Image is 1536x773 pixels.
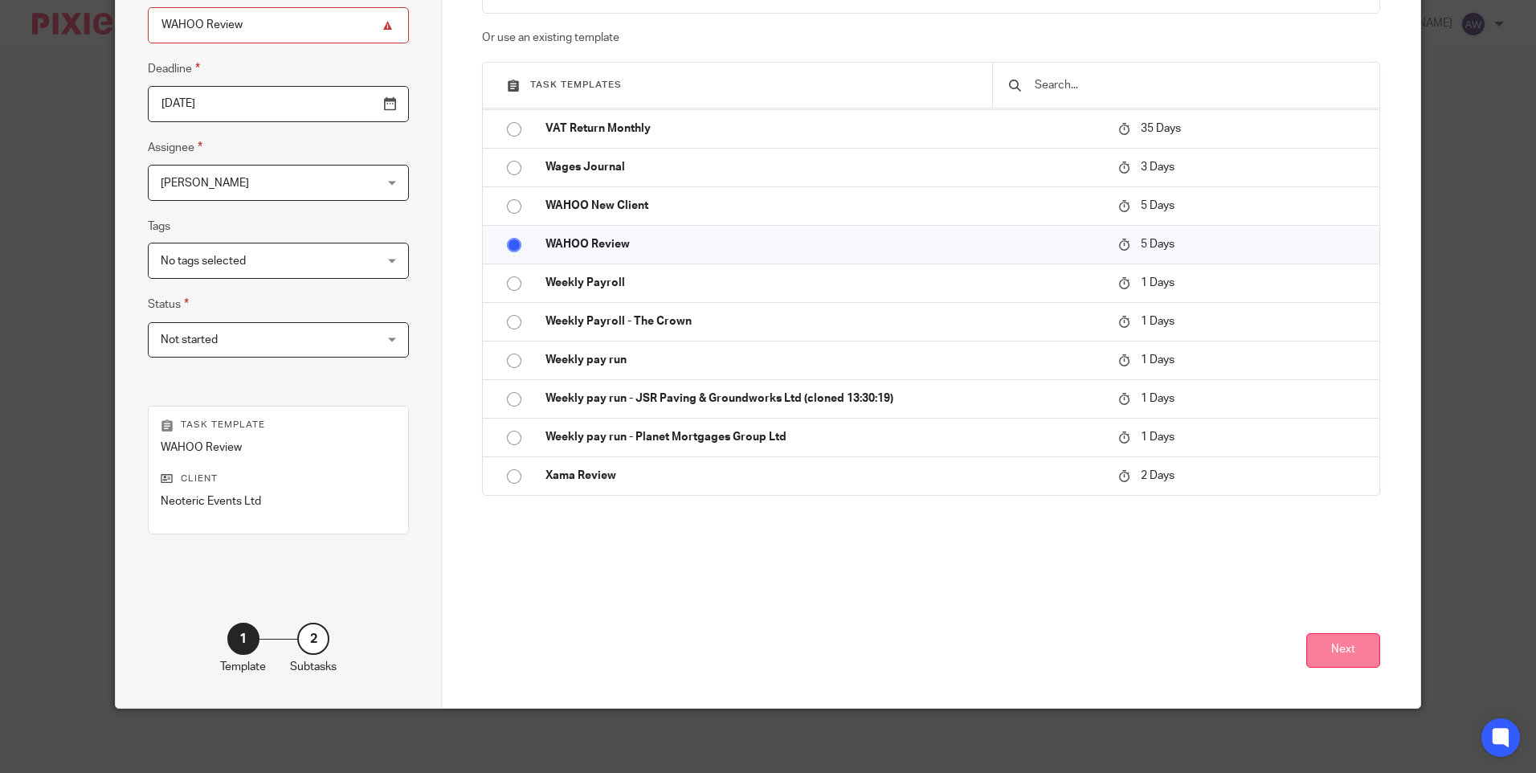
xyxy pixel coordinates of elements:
input: Pick a date [148,86,409,122]
span: 1 Days [1141,316,1174,327]
p: Template [220,659,266,675]
p: Xama Review [545,468,1102,484]
span: Not started [161,334,218,346]
p: Client [161,472,396,485]
span: 35 Days [1141,123,1181,134]
label: Tags [148,219,170,235]
input: Task name [148,7,409,43]
p: Weekly pay run [545,352,1102,368]
p: WAHOO Review [161,440,396,456]
p: WAHOO Review [545,236,1102,252]
label: Status [148,295,189,313]
p: Task template [161,419,396,431]
p: WAHOO New Client [545,198,1102,214]
p: Neoteric Events Ltd [161,493,396,509]
p: Or use an existing template [482,30,1379,46]
button: Next [1306,633,1380,668]
p: Wages Journal [545,159,1102,175]
span: 1 Days [1141,393,1174,404]
p: Weekly Payroll - The Crown [545,313,1102,329]
p: Weekly pay run - Planet Mortgages Group Ltd [545,429,1102,445]
input: Search... [1033,76,1363,94]
span: 5 Days [1141,200,1174,211]
label: Assignee [148,138,202,157]
span: 1 Days [1141,431,1174,443]
span: 1 Days [1141,354,1174,366]
div: 1 [227,623,259,655]
p: VAT Return Monthly [545,121,1102,137]
span: 1 Days [1141,277,1174,288]
span: No tags selected [161,256,246,267]
div: 2 [297,623,329,655]
span: Task templates [530,80,622,89]
p: Weekly pay run - JSR Paving & Groundworks Ltd (cloned 13:30:19) [545,391,1102,407]
span: [PERSON_NAME] [161,178,249,189]
span: 5 Days [1141,239,1174,250]
p: Subtasks [290,659,337,675]
label: Deadline [148,59,200,78]
span: 3 Days [1141,162,1174,173]
p: Weekly Payroll [545,275,1102,291]
span: 2 Days [1141,471,1174,482]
